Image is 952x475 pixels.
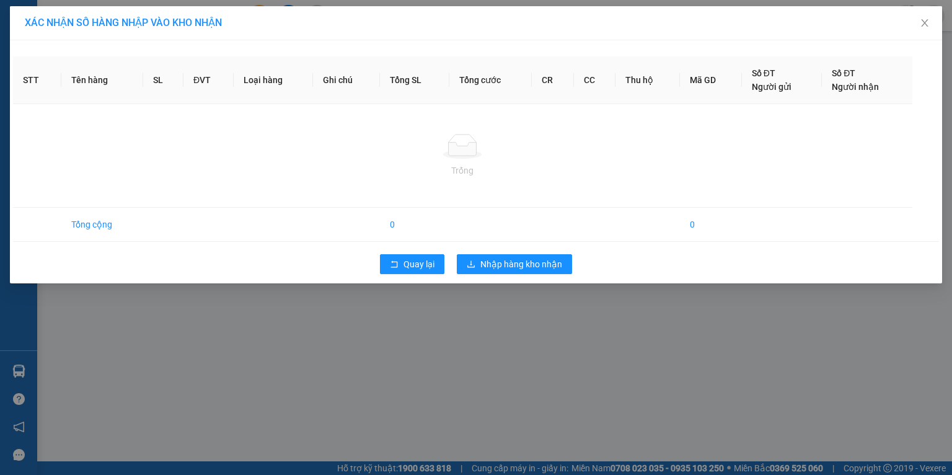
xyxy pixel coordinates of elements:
[532,56,573,104] th: CR
[61,56,143,104] th: Tên hàng
[61,208,143,242] td: Tổng cộng
[143,56,183,104] th: SL
[403,257,434,271] span: Quay lại
[313,56,380,104] th: Ghi chú
[832,82,879,92] span: Người nhận
[467,260,475,270] span: download
[390,260,399,270] span: rollback
[752,82,791,92] span: Người gửi
[457,254,572,274] button: downloadNhập hàng kho nhận
[907,6,942,41] button: Close
[615,56,680,104] th: Thu hộ
[25,17,222,29] span: XÁC NHẬN SỐ HÀNG NHẬP VÀO KHO NHẬN
[13,56,61,104] th: STT
[449,56,532,104] th: Tổng cước
[920,18,930,28] span: close
[480,257,562,271] span: Nhập hàng kho nhận
[574,56,615,104] th: CC
[752,68,775,78] span: Số ĐT
[183,56,234,104] th: ĐVT
[680,56,742,104] th: Mã GD
[380,208,449,242] td: 0
[680,208,742,242] td: 0
[380,254,444,274] button: rollbackQuay lại
[23,164,902,177] div: Trống
[380,56,449,104] th: Tổng SL
[832,68,855,78] span: Số ĐT
[234,56,313,104] th: Loại hàng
